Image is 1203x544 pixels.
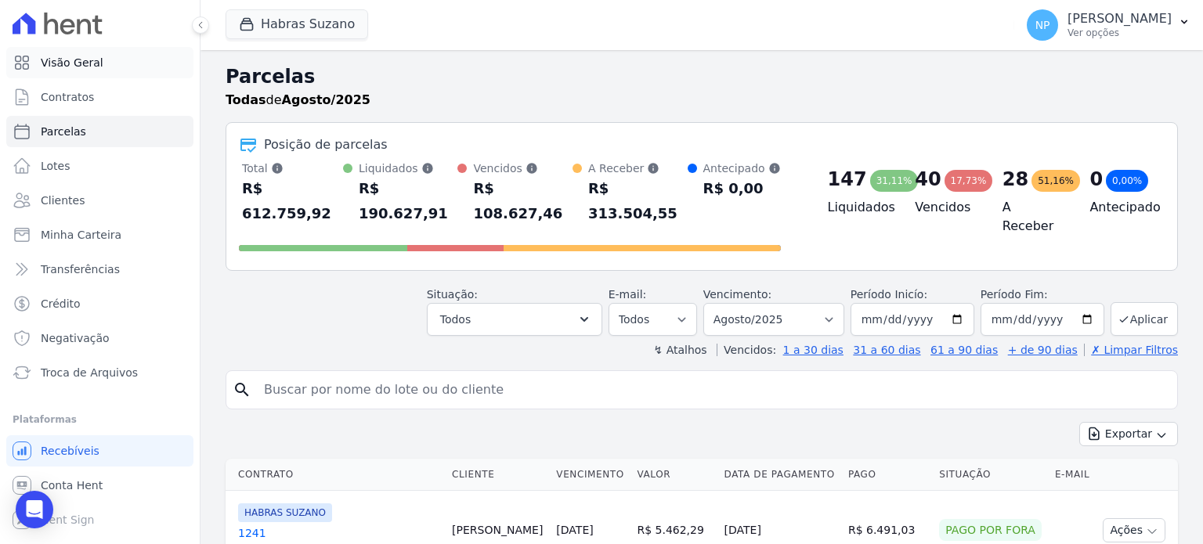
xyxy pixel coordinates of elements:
[1035,20,1050,31] span: NP
[1014,3,1203,47] button: NP [PERSON_NAME] Ver opções
[233,380,251,399] i: search
[945,170,993,192] div: 17,73%
[1002,198,1065,236] h4: A Receber
[556,524,593,536] a: [DATE]
[981,286,1104,303] label: Período Fim:
[264,135,388,154] div: Posição de parcelas
[6,150,193,182] a: Lotes
[851,288,927,301] label: Período Inicío:
[609,288,647,301] label: E-mail:
[828,198,891,217] h4: Liquidados
[6,435,193,467] a: Recebíveis
[1068,27,1172,39] p: Ver opções
[842,459,933,491] th: Pago
[6,254,193,285] a: Transferências
[6,288,193,319] a: Crédito
[473,160,573,176] div: Vencidos
[16,491,53,528] div: Open Intercom Messenger
[6,219,193,250] a: Minha Carteira
[41,443,99,459] span: Recebíveis
[242,160,343,176] div: Total
[853,344,920,356] a: 31 a 60 dias
[783,344,844,356] a: 1 a 30 dias
[226,9,368,39] button: Habras Suzano
[718,459,842,491] th: Data de Pagamento
[1079,422,1178,446] button: Exportar
[41,124,86,139] span: Parcelas
[703,160,781,176] div: Antecipado
[703,176,781,201] div: R$ 0,00
[41,296,81,312] span: Crédito
[473,176,573,226] div: R$ 108.627,46
[6,116,193,147] a: Parcelas
[6,185,193,216] a: Clientes
[1031,170,1080,192] div: 51,16%
[703,288,771,301] label: Vencimento:
[939,519,1042,541] div: Pago por fora
[1049,459,1096,491] th: E-mail
[226,92,266,107] strong: Todas
[870,170,919,192] div: 31,11%
[282,92,370,107] strong: Agosto/2025
[588,176,688,226] div: R$ 313.504,55
[427,288,478,301] label: Situação:
[630,459,717,491] th: Valor
[41,89,94,105] span: Contratos
[427,303,602,336] button: Todos
[238,503,332,522] span: HABRAS SUZANO
[1002,167,1028,192] div: 28
[550,459,630,491] th: Vencimento
[41,55,103,70] span: Visão Geral
[915,198,977,217] h4: Vencidos
[41,365,138,380] span: Troca de Arquivos
[1106,170,1148,192] div: 0,00%
[226,63,1178,91] h2: Parcelas
[6,322,193,354] a: Negativação
[588,160,688,176] div: A Receber
[242,176,343,226] div: R$ 612.759,92
[6,81,193,113] a: Contratos
[653,344,706,356] label: ↯ Atalhos
[1111,302,1178,336] button: Aplicar
[255,374,1171,405] input: Buscar por nome do lote ou do cliente
[1084,344,1178,356] a: ✗ Limpar Filtros
[41,227,121,243] span: Minha Carteira
[6,357,193,388] a: Troca de Arquivos
[1089,167,1103,192] div: 0
[930,344,998,356] a: 61 a 90 dias
[41,477,103,493] span: Conta Hent
[359,176,458,226] div: R$ 190.627,91
[41,193,85,208] span: Clientes
[1089,198,1152,217] h4: Antecipado
[446,459,550,491] th: Cliente
[1103,518,1165,542] button: Ações
[440,310,471,329] span: Todos
[6,470,193,501] a: Conta Hent
[359,160,458,176] div: Liquidados
[1008,344,1078,356] a: + de 90 dias
[1068,11,1172,27] p: [PERSON_NAME]
[226,91,370,110] p: de
[41,158,70,174] span: Lotes
[933,459,1049,491] th: Situação
[41,330,110,346] span: Negativação
[6,47,193,78] a: Visão Geral
[226,459,446,491] th: Contrato
[13,410,187,429] div: Plataformas
[915,167,941,192] div: 40
[828,167,867,192] div: 147
[717,344,776,356] label: Vencidos:
[41,261,120,277] span: Transferências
